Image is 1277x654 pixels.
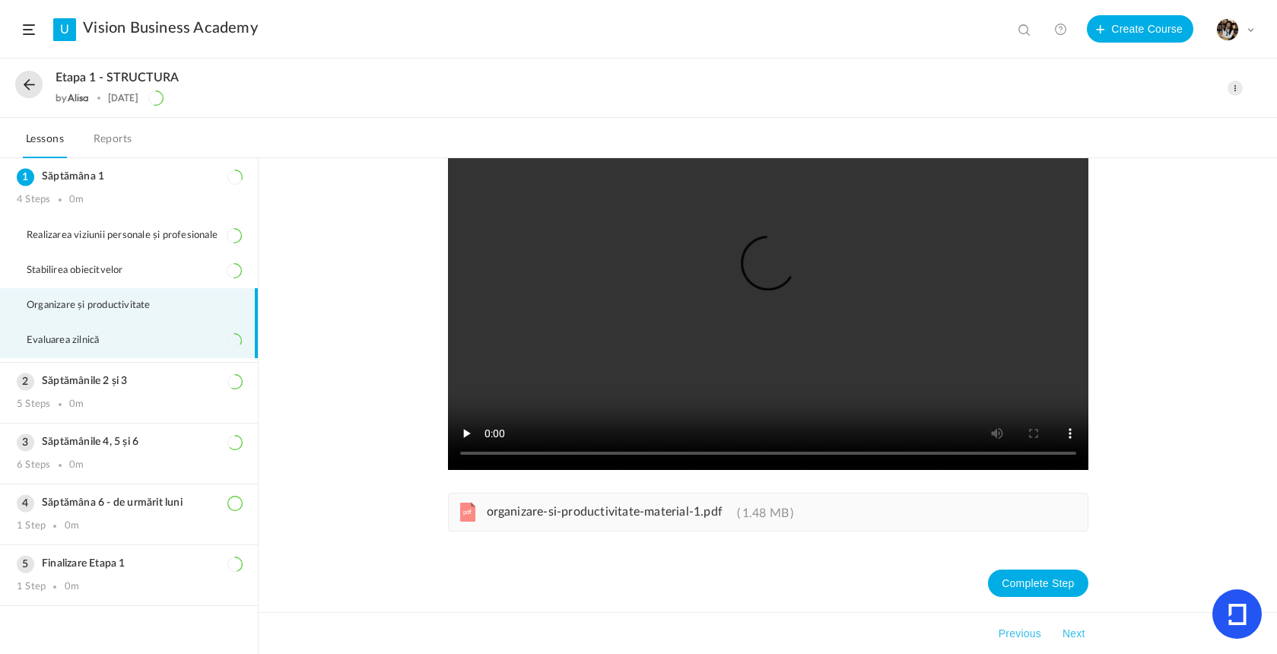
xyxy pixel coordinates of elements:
[27,230,237,242] span: Realizarea viziunii personale și profesionale
[91,129,135,158] a: Reports
[996,624,1044,643] button: Previous
[27,335,118,347] span: Evaluarea zilnică
[17,194,50,206] div: 4 Steps
[83,19,258,37] a: Vision Business Academy
[56,93,89,103] div: by
[17,581,46,593] div: 1 Step
[69,398,84,411] div: 0m
[68,92,90,103] a: Alisa
[1087,15,1193,43] button: Create Course
[56,71,179,85] span: Etapa 1 - STRUCTURA
[27,265,142,277] span: Stabilirea obiecitvelor
[737,507,793,519] span: 1.48 MB
[1059,624,1088,643] button: Next
[17,436,241,449] h3: Săptămânile 4, 5 și 6
[17,520,46,532] div: 1 Step
[23,129,67,158] a: Lessons
[487,506,723,518] span: organizare-si-productivitate-material-1.pdf
[69,459,84,471] div: 0m
[17,170,241,183] h3: Săptămâna 1
[53,18,76,41] a: U
[988,570,1088,597] button: Complete Step
[460,503,475,522] cite: pdf
[17,375,241,388] h3: Săptămânile 2 și 3
[69,194,84,206] div: 0m
[17,459,50,471] div: 6 Steps
[27,300,170,312] span: Organizare și productivitate
[65,581,79,593] div: 0m
[17,497,241,510] h3: Săptămâna 6 - de urmărit luni
[17,557,241,570] h3: Finalizare Etapa 1
[65,520,79,532] div: 0m
[17,398,50,411] div: 5 Steps
[1217,19,1238,40] img: tempimagehs7pti.png
[108,93,138,103] div: [DATE]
